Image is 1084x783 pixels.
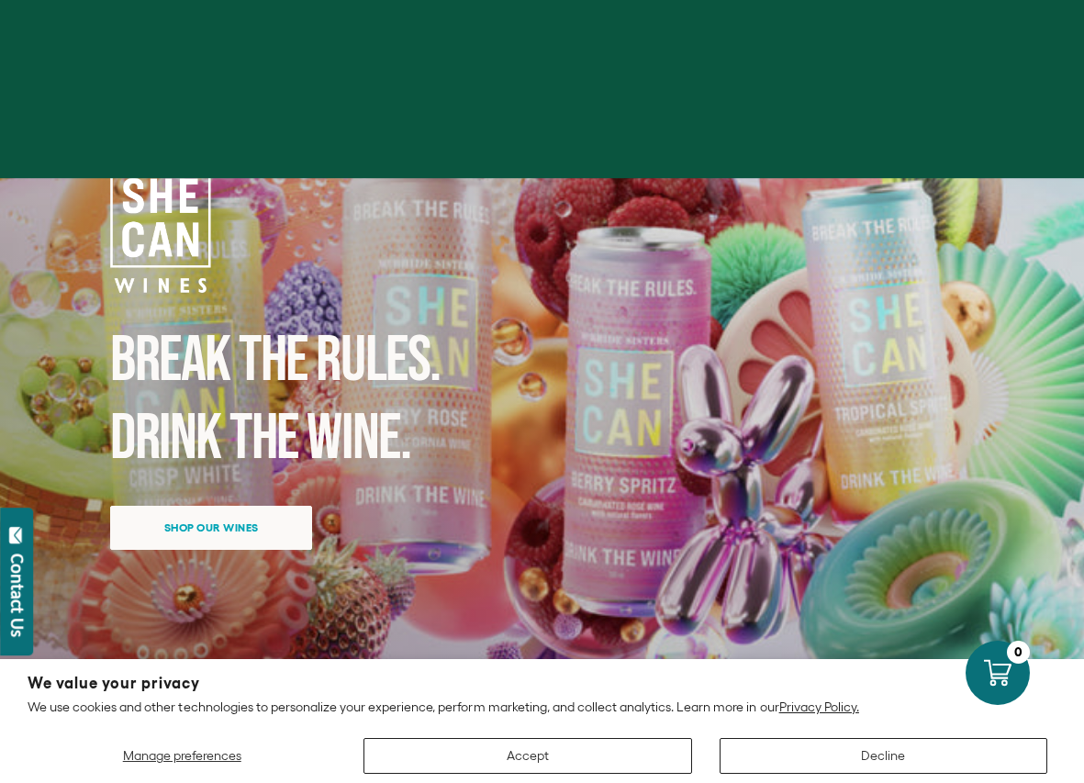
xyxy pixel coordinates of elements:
[123,748,241,763] span: Manage preferences
[132,509,291,545] span: Shop our wines
[779,699,859,714] a: Privacy Policy.
[8,554,27,637] div: Contact Us
[720,738,1047,774] button: Decline
[229,400,298,477] span: the
[28,676,1056,691] h2: We value your privacy
[28,738,336,774] button: Manage preferences
[110,400,221,477] span: Drink
[363,738,691,774] button: Accept
[239,322,307,399] span: the
[316,322,440,399] span: Rules.
[110,322,230,399] span: Break
[110,506,312,550] a: Shop our wines
[1007,641,1030,664] div: 0
[307,400,410,477] span: Wine.
[28,699,1056,715] p: We use cookies and other technologies to personalize your experience, perform marketing, and coll...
